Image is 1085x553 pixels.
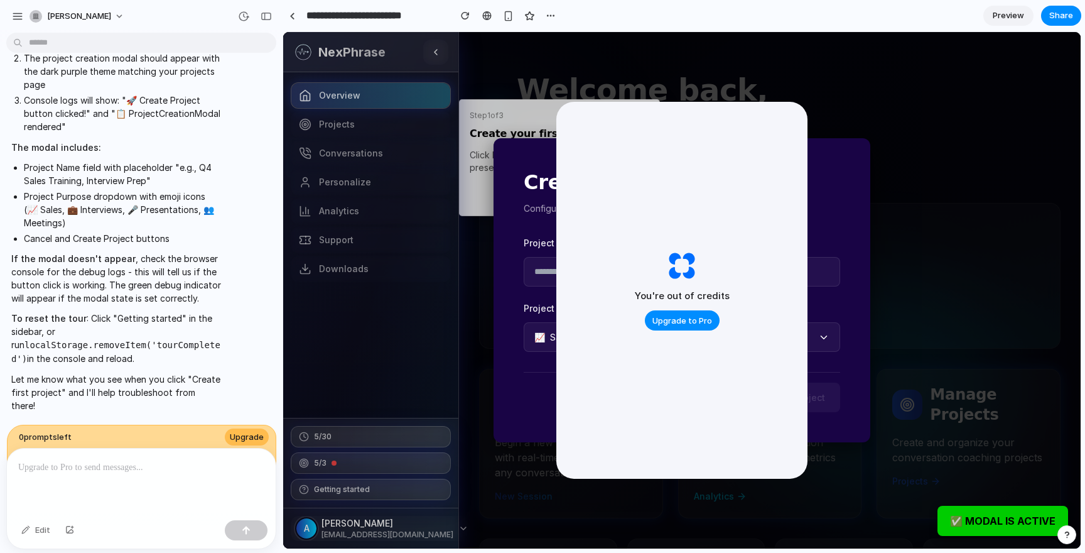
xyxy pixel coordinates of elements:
span: Preview [993,9,1024,22]
span: [PERSON_NAME] [47,10,111,23]
button: [PERSON_NAME] [24,6,131,26]
p: Configure your AI coaching assistant for real-time conversations [240,169,557,184]
span: Sales & Business Development [267,298,395,312]
button: 📈Sales & Business Development [240,290,557,320]
strong: If the modal doesn't appear [11,253,136,264]
strong: To reset the tour [11,313,87,324]
span: Upgrade to Pro [652,315,712,327]
span: 📈 [251,298,262,312]
li: The project creation modal should appear with the dark purple theme matching your projects page [24,52,221,91]
li: Cancel and Create Project buttons [24,232,221,245]
button: Create Project [464,351,557,380]
h2: Create Project [240,136,557,164]
h2: You're out of credits [635,289,730,304]
button: Upgrade [225,429,269,446]
li: Project Purpose dropdown with emoji icons (📈 Sales, 💼 Interviews, 🎤 Presentations, 👥 Meetings) [24,190,221,229]
li: Console logs will show: "🚀 Create Project button clicked!" and "📋 ProjectCreationModal rendered" [24,94,221,133]
label: Project Purpose [240,270,557,283]
span: Upgrade [230,431,264,444]
span: Cancel [410,360,441,371]
span: 0 prompt s left [19,431,72,444]
span: Share [1049,9,1073,22]
button: Cancel [394,351,456,380]
button: Upgrade to Pro [645,310,720,331]
a: Preview [983,6,1034,26]
button: Share [1041,6,1081,26]
label: Project Name [240,204,557,217]
strong: The modal includes: [11,142,101,153]
span: Create Project [479,360,542,371]
p: Let me know what you see when you click "Create first project" and I'll help troubleshoot from th... [11,373,221,412]
li: Project Name field with placeholder "e.g., Q4 Sales Training, Interview Prep" [24,161,221,187]
p: : Click "Getting started" in the sidebar, or run in the console and reload. [11,312,221,366]
p: , check the browser console for the debug logs - this will tell us if the button click is working... [11,252,221,305]
code: localStorage.removeItem('tourCompleted') [11,340,220,364]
